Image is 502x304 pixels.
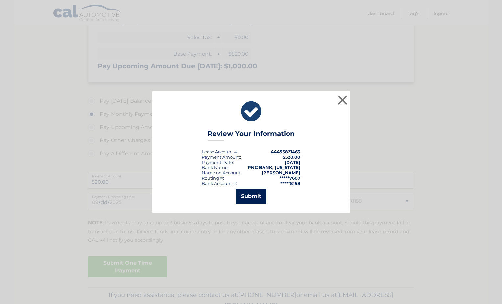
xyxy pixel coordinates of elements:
span: [DATE] [285,160,300,165]
span: Payment Date [202,160,233,165]
button: × [336,93,349,107]
h3: Review Your Information [208,130,295,141]
span: $520.00 [283,154,300,160]
div: Name on Account: [202,170,241,175]
button: Submit [236,189,266,204]
div: Lease Account #: [202,149,238,154]
strong: [PERSON_NAME] [262,170,300,175]
div: Payment Amount: [202,154,241,160]
div: Routing #: [202,175,224,181]
strong: PNC BANK, [US_STATE] [248,165,300,170]
div: Bank Name: [202,165,229,170]
div: Bank Account #: [202,181,237,186]
div: : [202,160,234,165]
strong: 44455821463 [271,149,300,154]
